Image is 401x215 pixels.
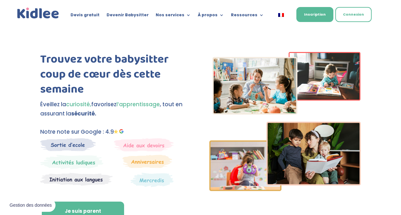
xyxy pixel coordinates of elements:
strong: sécurité. [71,110,96,117]
h1: Trouvez votre babysitter coup de cœur dès cette semaine [40,52,192,100]
a: Kidlee Logo [16,6,60,20]
span: curiosité, [66,100,91,108]
p: Notre note sur Google : 4.9 [40,127,192,137]
a: Connexion [335,7,372,22]
img: Imgs-2 [209,52,361,191]
span: l’apprentissage [116,100,160,108]
button: Gestion des données [6,199,56,212]
img: Anniversaire [123,155,172,168]
img: logo_kidlee_bleu [16,6,60,20]
img: Thematique [130,173,174,187]
a: Devis gratuit [71,13,100,20]
img: weekends [114,138,174,152]
a: Ressources [231,13,264,20]
a: Nos services [156,13,191,20]
a: Inscription [296,7,333,22]
img: Atelier thematique [40,173,113,186]
img: Sortie decole [40,138,96,151]
img: Français [278,13,284,17]
span: Gestion des données [10,203,52,208]
img: Mercredi [40,155,103,169]
a: À propos [198,13,224,20]
a: Devenir Babysitter [107,13,149,20]
p: Éveillez la favorisez , tout en assurant la [40,100,192,118]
